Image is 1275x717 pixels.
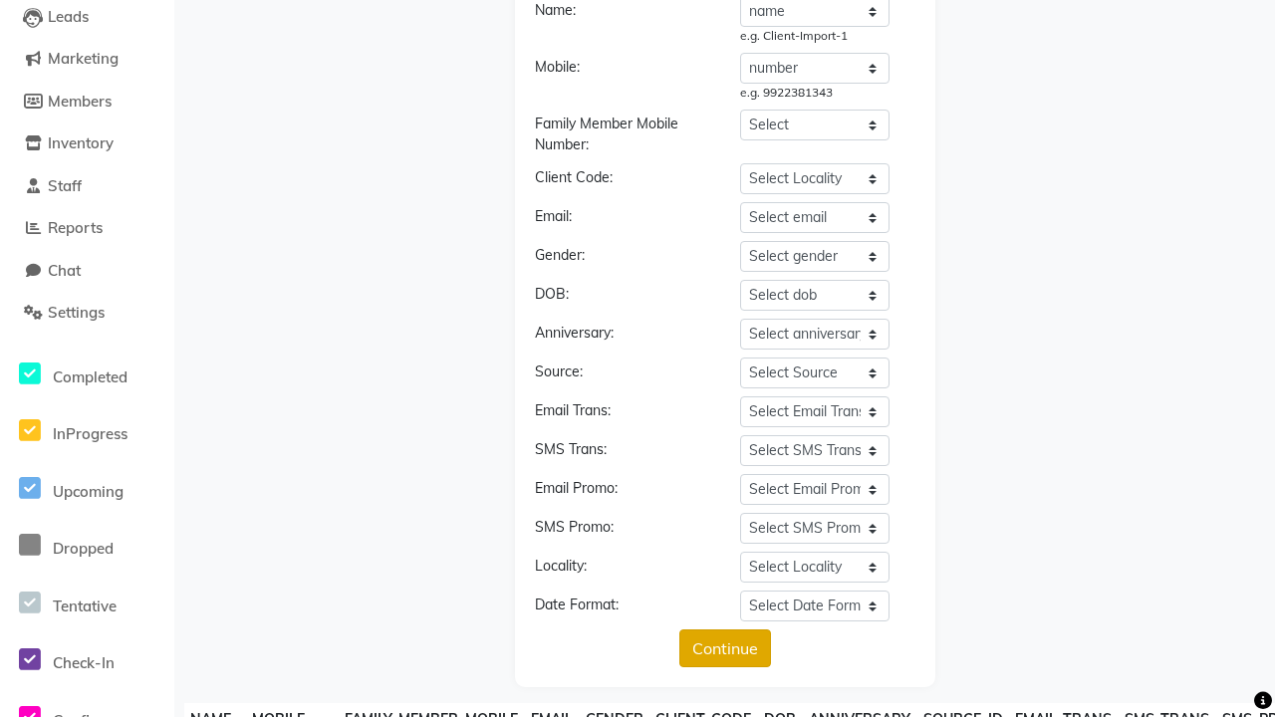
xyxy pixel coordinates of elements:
span: InProgress [53,424,127,443]
div: DOB: [520,284,725,311]
a: Chat [5,260,169,283]
button: Continue [679,629,771,667]
div: Source: [520,361,725,388]
a: Members [5,91,169,114]
div: Family Member Mobile Number: [520,114,725,155]
a: Leads [5,6,169,29]
div: Mobile: [520,57,725,102]
span: Settings [48,303,105,322]
span: Check-In [53,653,115,672]
div: Date Format: [520,595,725,621]
div: Email Promo: [520,478,725,505]
a: Inventory [5,132,169,155]
div: Email: [520,206,725,233]
div: e.g. Client-Import-1 [740,27,890,45]
a: Reports [5,217,169,240]
span: Inventory [48,133,114,152]
span: Chat [48,261,81,280]
span: Leads [48,7,89,26]
div: Client Code: [520,167,725,194]
span: Dropped [53,539,114,558]
a: Settings [5,302,169,325]
span: Marketing [48,49,119,68]
div: SMS Promo: [520,517,725,544]
span: Reports [48,218,103,237]
span: Tentative [53,597,117,615]
div: e.g. 9922381343 [740,84,890,102]
span: Upcoming [53,482,124,501]
div: Anniversary: [520,323,725,350]
span: Members [48,92,112,111]
div: SMS Trans: [520,439,725,466]
span: Completed [53,367,127,386]
div: Gender: [520,245,725,272]
div: Email Trans: [520,400,725,427]
a: Staff [5,175,169,198]
div: Locality: [520,556,725,583]
a: Marketing [5,48,169,71]
span: Staff [48,176,82,195]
